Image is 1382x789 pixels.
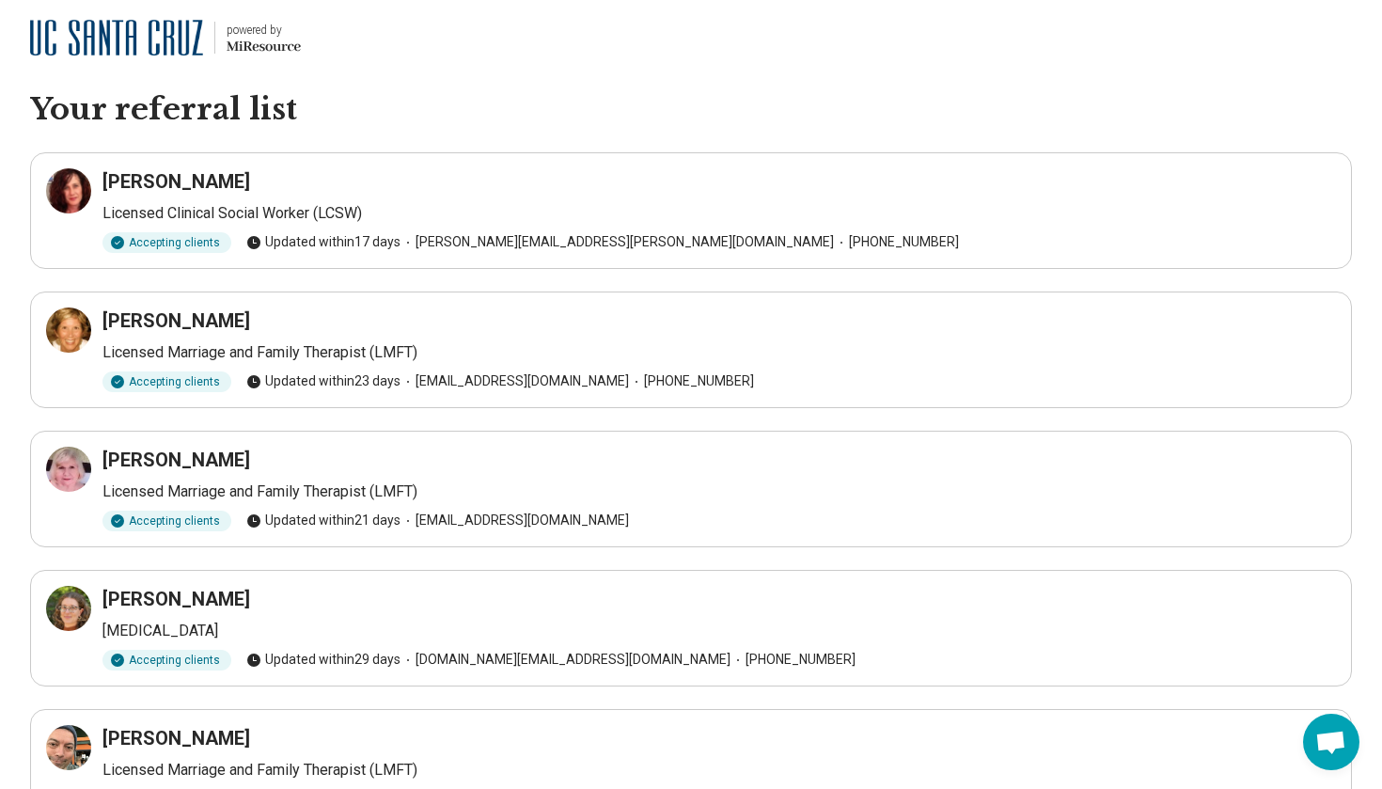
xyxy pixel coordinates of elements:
p: Licensed Marriage and Family Therapist (LMFT) [102,481,1336,503]
span: [PHONE_NUMBER] [730,650,856,670]
div: Accepting clients [102,232,231,253]
h1: Your referral list [30,90,1352,130]
p: Licensed Marriage and Family Therapist (LMFT) [102,341,1336,364]
div: Accepting clients [102,511,231,531]
div: Open chat [1303,714,1359,770]
h3: [PERSON_NAME] [102,725,250,751]
span: Updated within 21 days [246,511,400,530]
span: [EMAIL_ADDRESS][DOMAIN_NAME] [400,511,629,530]
div: Accepting clients [102,650,231,671]
span: Updated within 17 days [246,232,400,252]
img: University of California at Santa Cruz [30,15,203,60]
span: [PHONE_NUMBER] [834,232,959,252]
h3: [PERSON_NAME] [102,447,250,473]
h3: [PERSON_NAME] [102,586,250,612]
div: Accepting clients [102,371,231,392]
span: [PHONE_NUMBER] [629,371,754,391]
span: Updated within 23 days [246,371,400,391]
div: powered by [227,22,301,39]
p: [MEDICAL_DATA] [102,620,1336,642]
p: Licensed Marriage and Family Therapist (LMFT) [102,759,1336,781]
span: [EMAIL_ADDRESS][DOMAIN_NAME] [400,371,629,391]
a: University of California at Santa Cruzpowered by [30,15,301,60]
p: Licensed Clinical Social Worker (LCSW) [102,202,1336,225]
span: Updated within 29 days [246,650,400,670]
h3: [PERSON_NAME] [102,308,250,334]
span: [DOMAIN_NAME][EMAIL_ADDRESS][DOMAIN_NAME] [400,650,730,670]
span: [PERSON_NAME][EMAIL_ADDRESS][PERSON_NAME][DOMAIN_NAME] [400,232,834,252]
h3: [PERSON_NAME] [102,168,250,195]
